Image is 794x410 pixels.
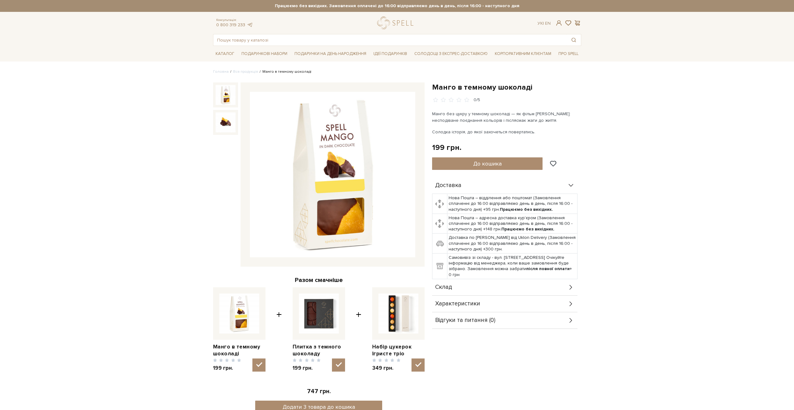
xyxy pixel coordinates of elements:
b: Працюємо без вихідних. [500,207,553,212]
div: 0/5 [474,97,480,103]
span: Консультація: [216,18,253,22]
button: До кошика [432,157,543,170]
strong: Працюємо без вихідних. Замовлення оплачені до 16:00 відправляємо день в день, після 16:00 - насту... [213,3,581,9]
span: + [356,287,361,372]
a: Подарунки на День народження [292,49,369,59]
span: Склад [435,284,452,290]
div: 199 грн. [432,143,461,152]
span: Доставка [435,183,461,188]
div: Ук [538,21,551,26]
p: Манго без цукру у темному шоколаді — як фільм [PERSON_NAME]: несподіване поєднання кольорів і піс... [432,111,578,124]
h1: Манго в темному шоколаді [432,82,581,92]
td: Нова Пошта – відділення або поштомат (Замовлення сплаченні до 16:00 відправляємо день в день, піс... [447,194,577,214]
span: 747 грн. [307,388,331,395]
a: Набір цукерок Ігристе тріо [372,343,425,357]
a: logo [377,17,416,29]
span: | [543,21,544,26]
a: Головна [213,69,229,74]
span: 199 грн. [213,365,241,372]
span: До кошика [473,160,502,167]
a: Каталог [213,49,237,59]
p: Солодка історія, до якої захочеться повертатись. [432,129,578,135]
img: Манго в темному шоколаді [219,294,259,333]
b: Працюємо без вихідних. [501,226,554,232]
a: Вся продукція [233,69,258,74]
li: Манго в темному шоколаді [258,69,311,75]
span: 349 грн. [372,365,401,372]
span: Відгуки та питання (0) [435,318,495,323]
span: Характеристики [435,301,480,307]
input: Пошук товару у каталозі [213,34,567,46]
div: Разом смачніше [213,276,425,284]
a: Ідеї подарунків [371,49,410,59]
img: Манго в темному шоколаді [216,85,236,105]
a: Подарункові набори [239,49,290,59]
a: 0 800 319 233 [216,22,245,27]
button: Пошук товару у каталозі [567,34,581,46]
span: + [276,287,282,372]
td: Самовивіз зі складу - вул. [STREET_ADDRESS] Очікуйте інформацію від менеджера, коли ваше замовлен... [447,254,577,279]
img: Манго в темному шоколаді [216,112,236,132]
a: Плитка з темного шоколаду [293,343,345,357]
td: Нова Пошта – адресна доставка кур'єром (Замовлення сплаченні до 16:00 відправляємо день в день, п... [447,214,577,234]
b: після повної оплати [526,266,570,271]
img: Набір цукерок Ігристе тріо [378,294,418,333]
td: Доставка по [PERSON_NAME] від Uklon Delivery (Замовлення сплаченні до 16:00 відправляємо день в д... [447,234,577,254]
a: telegram [247,22,253,27]
img: Манго в темному шоколаді [250,92,415,257]
a: Солодощі з експрес-доставкою [412,48,490,59]
a: Корпоративним клієнтам [492,49,554,59]
a: Про Spell [556,49,581,59]
img: Плитка з темного шоколаду [299,294,339,333]
a: En [545,21,551,26]
span: 199 грн. [293,365,321,372]
a: Манго в темному шоколаді [213,343,265,357]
